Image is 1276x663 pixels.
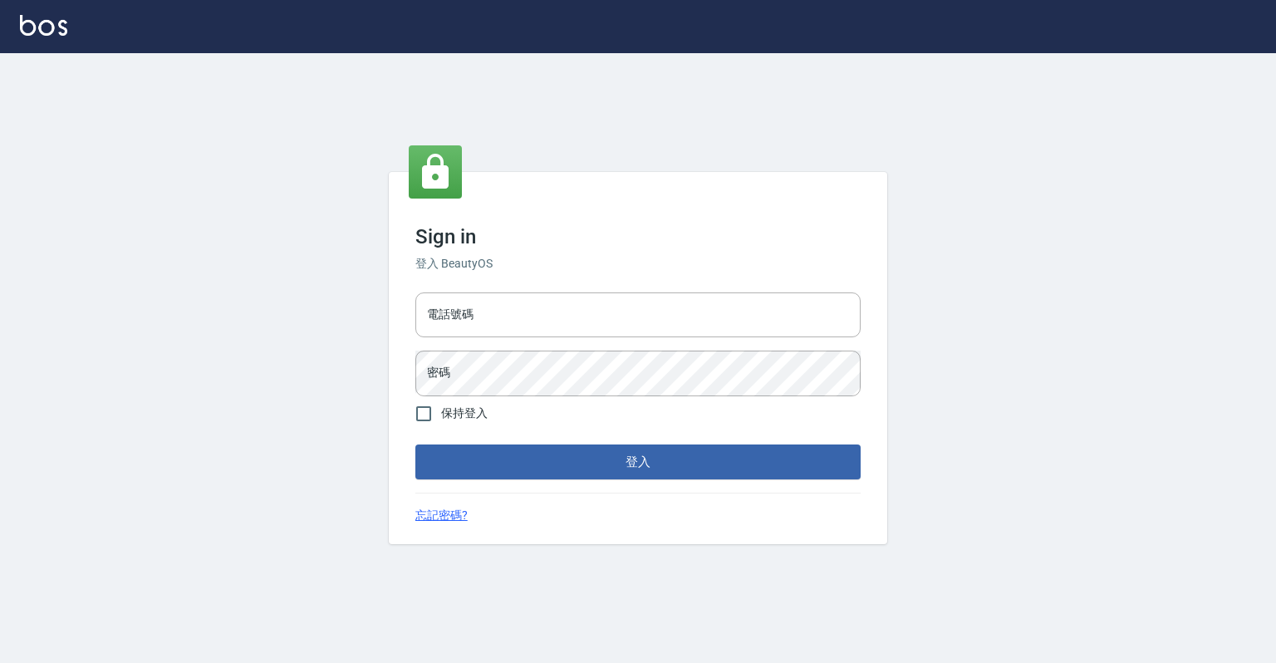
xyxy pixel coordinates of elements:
h6: 登入 BeautyOS [415,255,861,273]
button: 登入 [415,444,861,479]
h3: Sign in [415,225,861,248]
img: Logo [20,15,67,36]
a: 忘記密碼? [415,507,468,524]
span: 保持登入 [441,405,488,422]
